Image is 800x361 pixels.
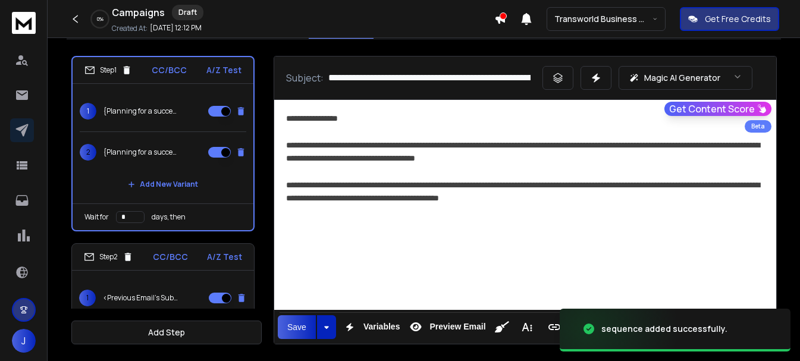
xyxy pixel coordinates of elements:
p: Wait for [84,212,109,222]
button: More Text [516,315,538,339]
button: Save [278,315,316,339]
button: Preview Email [404,315,488,339]
button: Clean HTML [491,315,513,339]
p: Subject: [286,71,324,85]
h1: Campaigns [112,5,165,20]
p: CC/BCC [153,251,188,263]
span: Preview Email [427,322,488,332]
button: J [12,329,36,353]
button: Add New Variant [118,172,208,196]
p: Magic AI Generator [644,72,720,84]
button: Get Free Credits [680,7,779,31]
p: A/Z Test [207,251,242,263]
p: {Planning for a successful exit?|Planning to sell your business?|Successful Exit|Funded buyers|In... [103,106,180,116]
span: Variables [361,322,403,332]
p: {Planning for a successful exit?|Planning to sell your business?|Successful Exit|Funded buyers|In... [103,147,180,157]
div: Draft [172,5,203,20]
div: sequence added successfully. [601,323,727,335]
p: Get Free Credits [705,13,771,25]
button: Add Step [71,321,262,344]
p: days, then [152,212,186,222]
span: 1 [79,290,96,306]
p: [DATE] 12:12 PM [150,23,202,33]
button: Magic AI Generator [619,66,752,90]
p: 0 % [97,15,103,23]
button: Insert Link (Ctrl+K) [543,315,566,339]
p: A/Z Test [206,64,241,76]
div: Beta [745,120,771,133]
button: Get Content Score [664,102,771,116]
p: Transworld Business Advisors of [GEOGRAPHIC_DATA] [554,13,652,25]
span: 1 [80,103,96,120]
p: CC/BCC [152,64,187,76]
img: logo [12,12,36,34]
div: Step 2 [84,252,133,262]
p: Created At: [112,24,148,33]
li: Step1CC/BCCA/Z Test1{Planning for a successful exit?|Planning to sell your business?|Successful E... [71,56,255,231]
button: Variables [338,315,403,339]
div: Step 1 [84,65,132,76]
p: <Previous Email's Subject> [103,293,179,303]
span: 2 [80,144,96,161]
